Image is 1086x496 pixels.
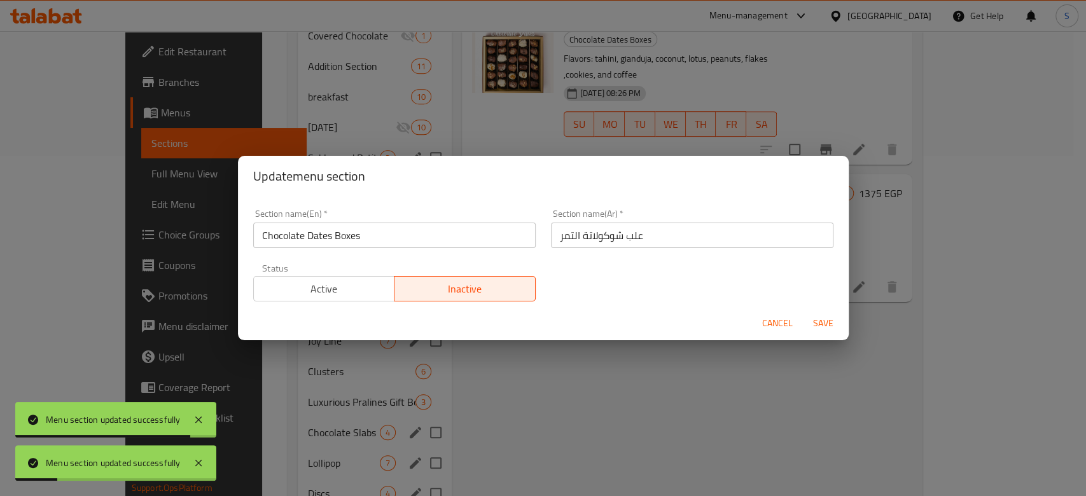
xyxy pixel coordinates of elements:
span: Active [259,280,390,298]
button: Active [253,276,395,301]
span: Cancel [762,315,793,331]
div: Menu section updated successfully [46,456,181,470]
button: Inactive [394,276,536,301]
input: Please enter section name(ar) [551,223,833,248]
h2: Update menu section [253,166,833,186]
button: Save [803,312,844,335]
input: Please enter section name(en) [253,223,536,248]
span: Inactive [400,280,531,298]
div: Menu section updated successfully [46,413,181,427]
span: Save [808,315,839,331]
button: Cancel [757,312,798,335]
